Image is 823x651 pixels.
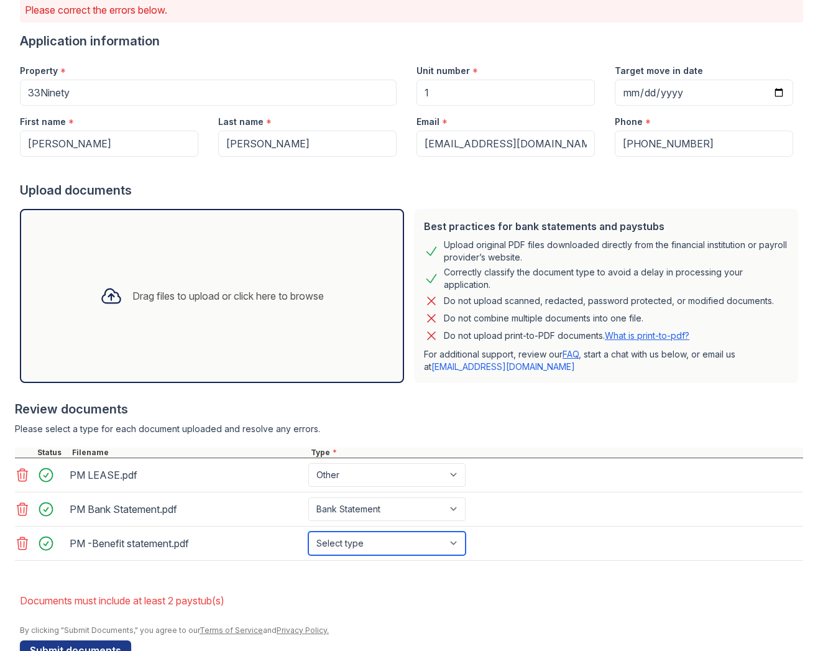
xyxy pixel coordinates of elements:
[20,32,803,50] div: Application information
[431,361,575,372] a: [EMAIL_ADDRESS][DOMAIN_NAME]
[615,116,643,128] label: Phone
[277,626,329,635] a: Privacy Policy.
[70,533,303,553] div: PM -Benefit statement.pdf
[444,293,774,308] div: Do not upload scanned, redacted, password protected, or modified documents.
[424,348,788,373] p: For additional support, review our , start a chat with us below, or email us at
[20,116,66,128] label: First name
[424,219,788,234] div: Best practices for bank statements and paystubs
[416,116,439,128] label: Email
[70,448,308,458] div: Filename
[20,626,803,635] div: By clicking "Submit Documents," you agree to our and
[35,448,70,458] div: Status
[444,330,689,342] p: Do not upload print-to-PDF documents.
[15,400,803,418] div: Review documents
[20,65,58,77] label: Property
[15,423,803,435] div: Please select a type for each document uploaded and resolve any errors.
[444,266,788,291] div: Correctly classify the document type to avoid a delay in processing your application.
[444,311,643,326] div: Do not combine multiple documents into one file.
[444,239,788,264] div: Upload original PDF files downloaded directly from the financial institution or payroll provider’...
[218,116,264,128] label: Last name
[70,499,303,519] div: PM Bank Statement.pdf
[563,349,579,359] a: FAQ
[200,626,263,635] a: Terms of Service
[308,448,803,458] div: Type
[20,182,803,199] div: Upload documents
[20,588,803,613] li: Documents must include at least 2 paystub(s)
[132,289,324,303] div: Drag files to upload or click here to browse
[70,465,303,485] div: PM LEASE.pdf
[615,65,703,77] label: Target move in date
[605,330,689,341] a: What is print-to-pdf?
[416,65,470,77] label: Unit number
[25,2,798,17] p: Please correct the errors below.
